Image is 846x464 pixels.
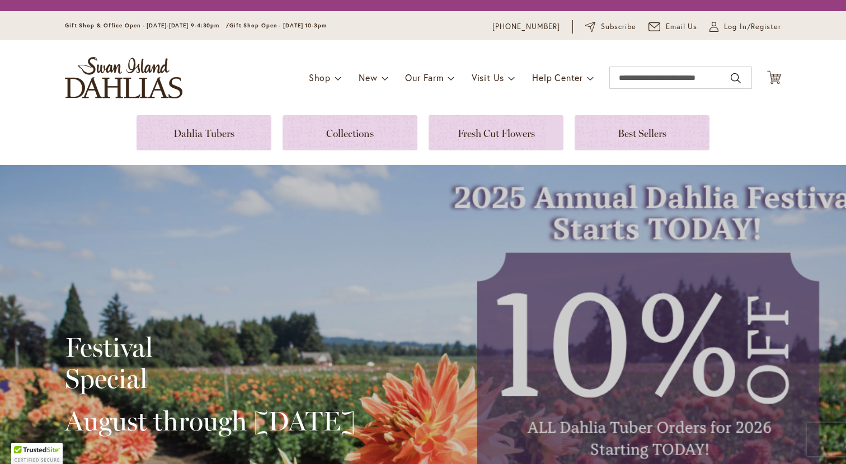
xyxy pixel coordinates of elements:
[648,21,698,32] a: Email Us
[601,21,636,32] span: Subscribe
[724,21,781,32] span: Log In/Register
[666,21,698,32] span: Email Us
[359,72,377,83] span: New
[731,69,741,87] button: Search
[65,57,182,98] a: store logo
[309,72,331,83] span: Shop
[65,332,355,394] h2: Festival Special
[532,72,583,83] span: Help Center
[709,21,781,32] a: Log In/Register
[229,22,327,29] span: Gift Shop Open - [DATE] 10-3pm
[65,405,355,437] h2: August through [DATE]
[492,21,560,32] a: [PHONE_NUMBER]
[405,72,443,83] span: Our Farm
[65,22,229,29] span: Gift Shop & Office Open - [DATE]-[DATE] 9-4:30pm /
[585,21,636,32] a: Subscribe
[472,72,504,83] span: Visit Us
